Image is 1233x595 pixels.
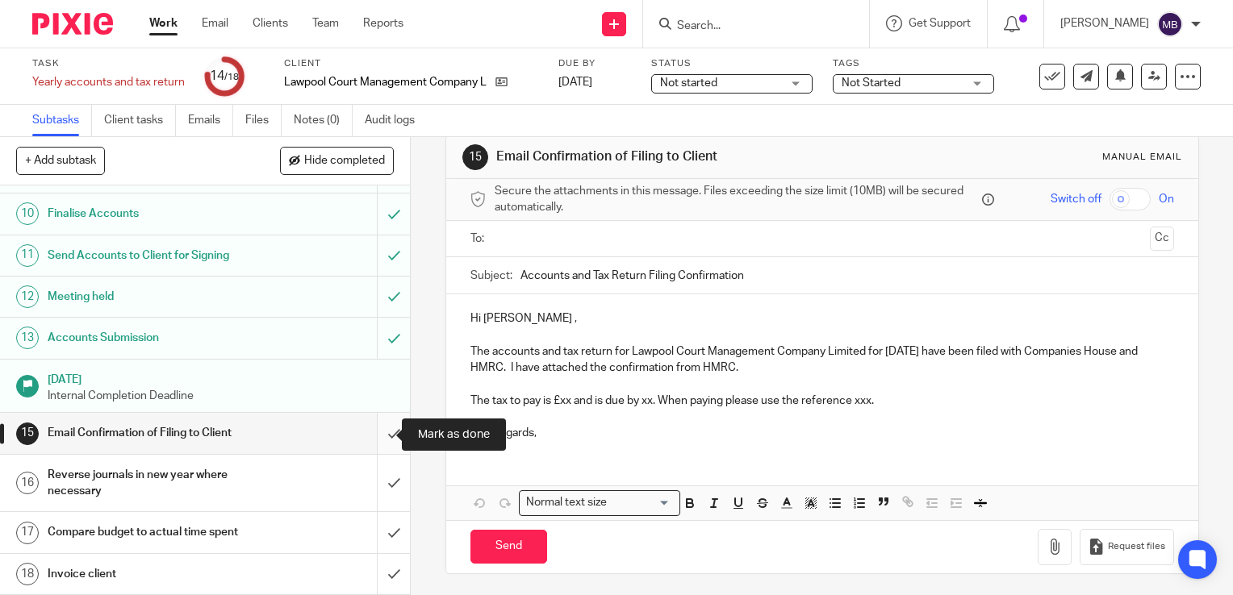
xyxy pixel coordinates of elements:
[470,530,547,564] input: Send
[1159,191,1174,207] span: On
[48,388,395,404] p: Internal Completion Deadline
[32,57,185,70] label: Task
[16,285,39,308] div: 12
[470,268,512,284] label: Subject:
[149,15,178,31] a: Work
[48,285,257,309] h1: Meeting held
[523,494,611,511] span: Normal text size
[470,425,1174,441] p: Kind regards,
[210,67,239,85] div: 14
[1060,15,1149,31] p: [PERSON_NAME]
[909,18,971,29] span: Get Support
[462,144,488,170] div: 15
[1150,227,1174,251] button: Cc
[284,74,487,90] p: Lawpool Court Management Company Limited
[48,562,257,586] h1: Invoice client
[470,231,488,247] label: To:
[16,522,39,544] div: 17
[16,563,39,585] div: 18
[16,202,39,225] div: 10
[496,148,856,165] h1: Email Confirmation of Filing to Client
[651,57,813,70] label: Status
[558,57,631,70] label: Due by
[16,472,39,494] div: 16
[558,77,592,88] span: [DATE]
[224,73,239,81] small: /18
[202,15,228,31] a: Email
[312,15,339,31] a: Team
[32,13,113,35] img: Pixie
[294,105,353,136] a: Notes (0)
[842,77,901,89] span: Not Started
[1108,540,1165,553] span: Request files
[284,57,538,70] label: Client
[48,202,257,226] h1: Finalise Accounts
[470,393,1174,409] p: The tax to pay is £xx and is due by xx. When paying please use the reference xxx.
[16,244,39,267] div: 11
[675,19,821,34] input: Search
[48,520,257,544] h1: Compare budget to actual time spent
[32,105,92,136] a: Subtasks
[16,327,39,349] div: 13
[304,155,385,168] span: Hide completed
[495,183,978,216] span: Secure the attachments in this message. Files exceeding the size limit (10MB) will be secured aut...
[16,422,39,445] div: 15
[363,15,403,31] a: Reports
[612,494,671,511] input: Search for option
[253,15,288,31] a: Clients
[660,77,717,89] span: Not started
[48,368,395,388] h1: [DATE]
[48,421,257,445] h1: Email Confirmation of Filing to Client
[470,310,1174,327] p: Hi [PERSON_NAME] ,
[365,105,427,136] a: Audit logs
[188,105,233,136] a: Emails
[245,105,282,136] a: Files
[48,463,257,504] h1: Reverse journals in new year where necessary
[1051,191,1101,207] span: Switch off
[519,490,680,515] div: Search for option
[470,343,1174,377] p: The accounts and tax return for Lawpool Court Management Company Limited for [DATE] have been fil...
[104,105,176,136] a: Client tasks
[1080,529,1173,565] button: Request files
[280,147,394,174] button: Hide completed
[833,57,994,70] label: Tags
[32,74,185,90] div: Yearly accounts and tax return
[16,147,105,174] button: + Add subtask
[48,326,257,350] h1: Accounts Submission
[1157,11,1183,37] img: svg%3E
[1102,151,1182,164] div: Manual email
[48,243,257,268] h1: Send Accounts to Client for Signing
